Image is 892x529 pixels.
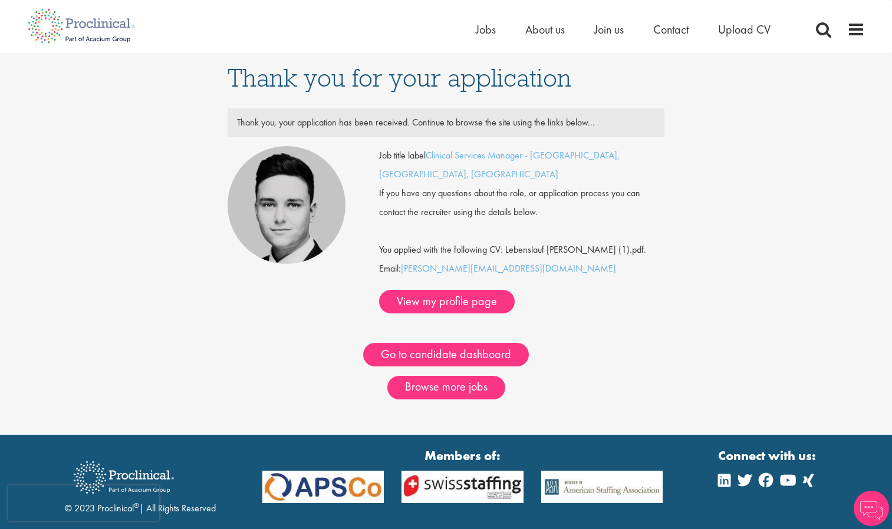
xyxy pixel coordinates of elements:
img: Proclinical Recruitment [65,453,183,502]
a: About us [525,22,565,37]
div: You applied with the following CV: Lebenslauf [PERSON_NAME] (1).pdf. [370,221,673,259]
div: Job title label [370,146,673,184]
a: Browse more jobs [387,376,505,399]
a: Join us [594,22,624,37]
img: APSCo [532,471,672,503]
img: Connor Lynes [228,146,345,264]
div: If you have any questions about the role, or application process you can contact the recruiter us... [370,184,673,221]
a: Jobs [476,22,496,37]
a: [PERSON_NAME][EMAIL_ADDRESS][DOMAIN_NAME] [401,262,616,275]
img: APSCo [254,471,393,503]
a: Go to candidate dashboard [363,343,529,366]
a: View my profile page [379,290,515,313]
div: Email: [379,146,664,313]
a: Contact [653,22,689,37]
a: Upload CV [718,22,771,37]
div: © 2023 Proclinical | All Rights Reserved [65,452,216,515]
span: Thank you for your application [228,62,571,94]
div: Thank you, your application has been received. Continue to browse the site using the links below... [228,113,664,132]
img: APSCo [393,471,532,503]
iframe: reCAPTCHA [8,485,159,521]
a: Clinical Services Manager - [GEOGRAPHIC_DATA], [GEOGRAPHIC_DATA], [GEOGRAPHIC_DATA] [379,149,620,180]
strong: Members of: [262,447,663,465]
strong: Connect with us: [718,447,818,465]
img: Chatbot [854,491,889,526]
